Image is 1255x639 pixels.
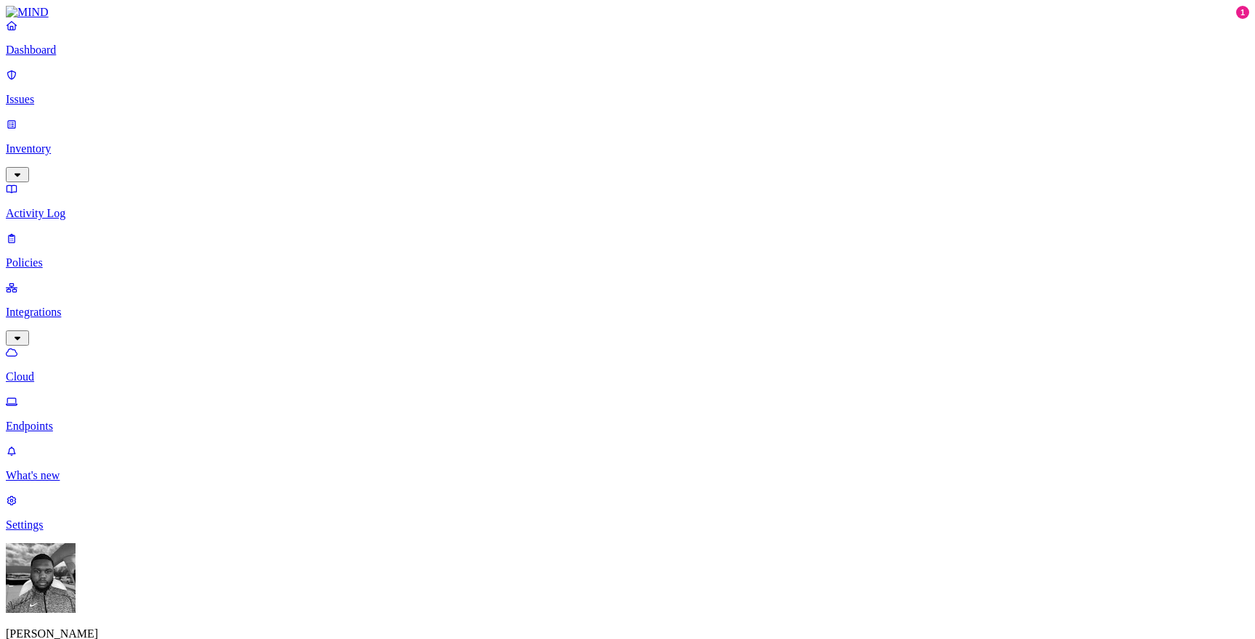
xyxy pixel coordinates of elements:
[6,232,1249,269] a: Policies
[6,68,1249,106] a: Issues
[6,6,1249,19] a: MIND
[6,207,1249,220] p: Activity Log
[6,118,1249,180] a: Inventory
[6,370,1249,383] p: Cloud
[6,494,1249,532] a: Settings
[6,44,1249,57] p: Dashboard
[6,444,1249,482] a: What's new
[6,6,49,19] img: MIND
[6,306,1249,319] p: Integrations
[6,469,1249,482] p: What's new
[6,420,1249,433] p: Endpoints
[6,543,76,613] img: Cameron White
[6,395,1249,433] a: Endpoints
[6,518,1249,532] p: Settings
[6,256,1249,269] p: Policies
[6,281,1249,343] a: Integrations
[6,346,1249,383] a: Cloud
[6,182,1249,220] a: Activity Log
[6,142,1249,155] p: Inventory
[6,93,1249,106] p: Issues
[6,19,1249,57] a: Dashboard
[1236,6,1249,19] div: 1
